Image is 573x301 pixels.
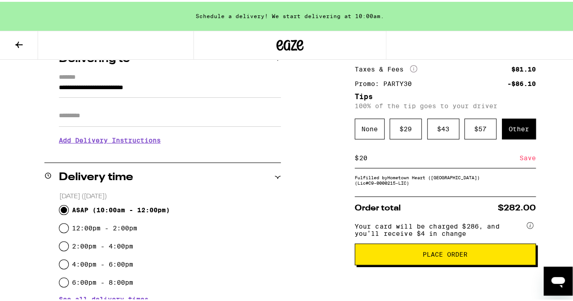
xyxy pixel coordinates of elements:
[59,149,281,156] p: We'll contact you at [PHONE_NUMBER] when we arrive
[59,170,133,181] h2: Delivery time
[72,223,137,230] label: 12:00pm - 2:00pm
[507,79,536,85] div: -$86.10
[464,117,496,138] div: $ 57
[359,152,520,160] input: 0
[355,117,385,138] div: None
[355,202,401,210] span: Order total
[72,241,133,248] label: 2:00pm - 4:00pm
[520,146,536,166] div: Save
[72,205,170,212] span: ASAP ( 10:00am - 12:00pm )
[355,100,536,108] p: 100% of the tip goes to your driver
[355,146,359,166] div: $
[355,173,536,184] div: Fulfilled by Hometown Heart ([GEOGRAPHIC_DATA]) (Lic# C9-0000215-LIC )
[355,218,525,235] span: Your card will be charged $286, and you’ll receive $4 in change
[427,117,459,138] div: $ 43
[423,249,467,256] span: Place Order
[544,265,573,294] iframe: Button to launch messaging window
[72,259,133,266] label: 4:00pm - 6:00pm
[355,242,536,263] button: Place Order
[355,79,418,85] div: Promo: PARTY30
[59,294,149,301] button: See all delivery times
[72,277,133,284] label: 6:00pm - 8:00pm
[511,64,536,71] div: $81.10
[498,202,536,210] span: $282.00
[59,128,281,149] h3: Add Delivery Instructions
[59,191,281,199] p: [DATE] ([DATE])
[502,117,536,138] div: Other
[390,117,422,138] div: $ 29
[355,63,417,72] div: Taxes & Fees
[355,91,536,99] h5: Tips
